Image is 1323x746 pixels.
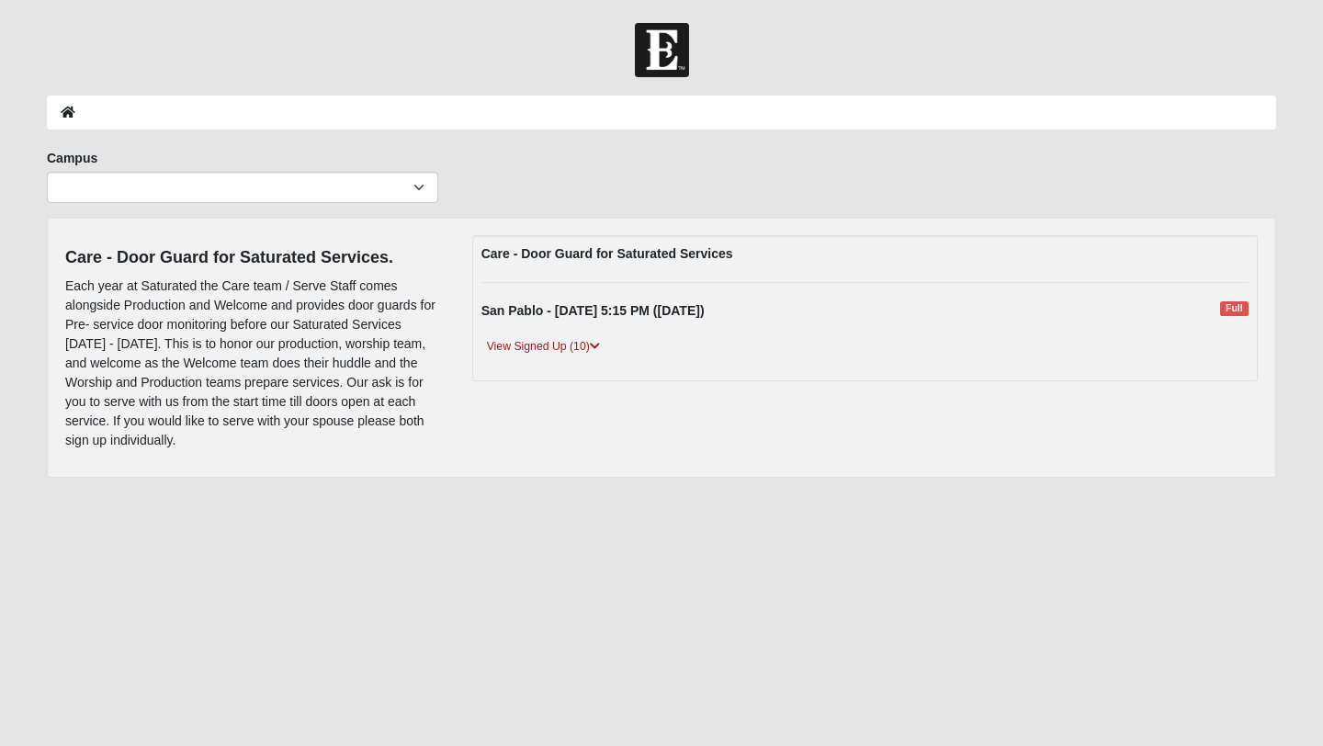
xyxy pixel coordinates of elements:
[635,23,689,77] img: Church of Eleven22 Logo
[65,277,445,450] p: Each year at Saturated the Care team / Serve Staff comes alongside Production and Welcome and pro...
[481,246,733,261] strong: Care - Door Guard for Saturated Services
[481,303,705,318] strong: San Pablo - [DATE] 5:15 PM ([DATE])
[65,248,445,268] h4: Care - Door Guard for Saturated Services.
[1220,301,1249,316] span: Full
[481,337,605,356] a: View Signed Up (10)
[47,149,97,167] label: Campus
